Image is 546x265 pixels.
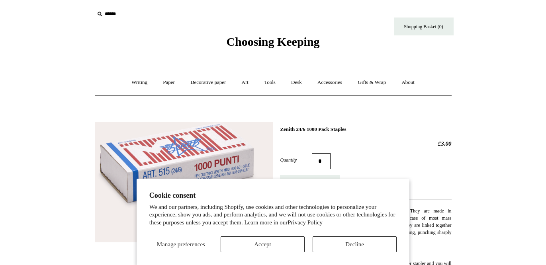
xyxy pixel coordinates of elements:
a: Tools [257,72,283,93]
p: These staples are superior to any other on the market. They are made in [GEOGRAPHIC_DATA], and sh... [280,207,451,243]
h2: £3.00 [280,140,451,147]
a: About [394,72,422,93]
button: Decline [313,236,397,252]
button: Accept [221,236,305,252]
p: We and our partners, including Shopify, use cookies and other technologies to personalize your ex... [149,203,397,227]
a: Desk [284,72,309,93]
h2: Cookie consent [149,191,397,200]
span: Choosing Keeping [226,35,319,48]
span: Manage preferences [157,241,205,247]
a: Paper [156,72,182,93]
a: Privacy Policy [288,219,323,226]
a: Decorative paper [183,72,233,93]
img: Zenith 24/6 1000 Pack Staples [95,122,273,242]
a: Shopping Basket (0) [394,18,454,35]
label: Quantity [280,156,312,164]
a: Art [235,72,256,93]
a: Choosing Keeping [226,41,319,47]
a: Gifts & Wrap [350,72,393,93]
button: Manage preferences [149,236,213,252]
a: Accessories [310,72,349,93]
a: Writing [124,72,155,93]
h1: Zenith 24/6 1000 Pack Staples [280,126,451,132]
